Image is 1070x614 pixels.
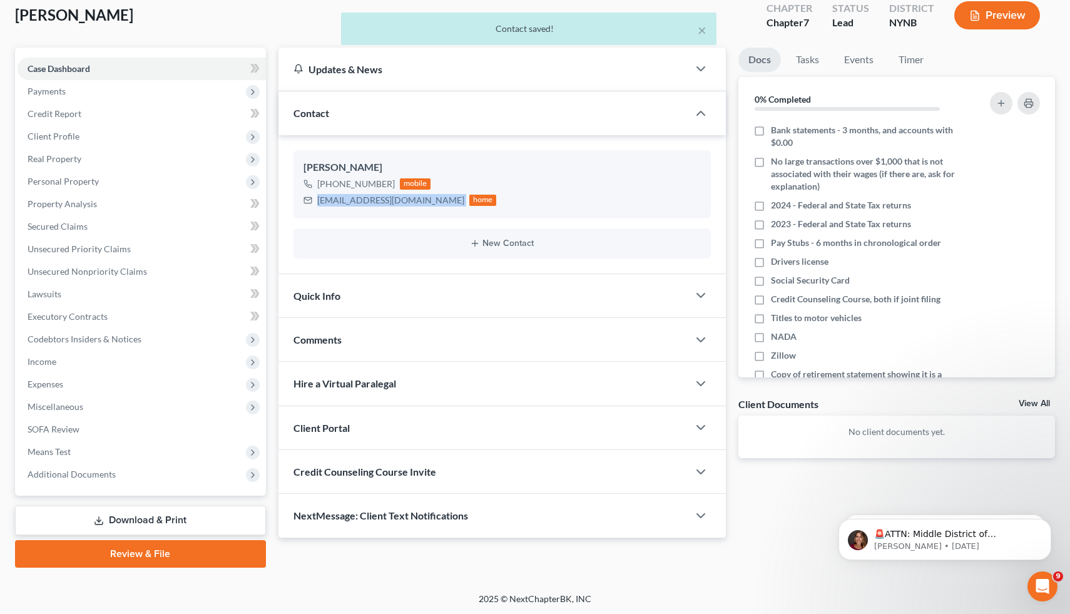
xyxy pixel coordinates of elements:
[1053,571,1063,581] span: 9
[28,198,97,209] span: Property Analysis
[400,178,431,190] div: mobile
[767,1,812,16] div: Chapter
[28,446,71,457] span: Means Test
[771,368,965,393] span: Copy of retirement statement showing it is a exempt asset if any
[832,1,869,16] div: Status
[18,260,266,283] a: Unsecured Nonpriority Claims
[293,107,329,119] span: Contact
[28,108,81,119] span: Credit Report
[28,424,79,434] span: SOFA Review
[786,48,829,72] a: Tasks
[748,426,1045,438] p: No client documents yet.
[771,255,828,268] span: Drivers license
[293,334,342,345] span: Comments
[293,377,396,389] span: Hire a Virtual Paralegal
[738,48,781,72] a: Docs
[771,237,941,249] span: Pay Stubs - 6 months in chronological order
[820,493,1070,580] iframe: Intercom notifications message
[18,283,266,305] a: Lawsuits
[18,418,266,441] a: SOFA Review
[771,199,911,212] span: 2024 - Federal and State Tax returns
[18,238,266,260] a: Unsecured Priority Claims
[28,379,63,389] span: Expenses
[28,469,116,479] span: Additional Documents
[28,221,88,232] span: Secured Claims
[18,103,266,125] a: Credit Report
[293,509,468,521] span: NextMessage: Client Text Notifications
[28,243,131,254] span: Unsecured Priority Claims
[834,48,884,72] a: Events
[28,63,90,74] span: Case Dashboard
[28,334,141,344] span: Codebtors Insiders & Notices
[303,160,701,175] div: [PERSON_NAME]
[293,290,340,302] span: Quick Info
[771,274,850,287] span: Social Security Card
[317,178,395,190] div: [PHONE_NUMBER]
[317,194,464,207] div: [EMAIL_ADDRESS][DOMAIN_NAME]
[303,238,701,248] button: New Contact
[28,176,99,187] span: Personal Property
[771,218,911,230] span: 2023 - Federal and State Tax returns
[351,23,706,35] div: Contact saved!
[28,289,61,299] span: Lawsuits
[698,23,706,38] button: ×
[15,6,133,24] span: [PERSON_NAME]
[18,58,266,80] a: Case Dashboard
[18,305,266,328] a: Executory Contracts
[28,356,56,367] span: Income
[889,48,934,72] a: Timer
[28,86,66,96] span: Payments
[28,311,108,322] span: Executory Contracts
[28,401,83,412] span: Miscellaneous
[755,94,811,105] strong: 0% Completed
[15,506,266,535] a: Download & Print
[293,466,436,478] span: Credit Counseling Course Invite
[1019,399,1050,408] a: View All
[771,124,965,149] span: Bank statements - 3 months, and accounts with $0.00
[771,349,796,362] span: Zillow
[293,422,350,434] span: Client Portal
[28,266,147,277] span: Unsecured Nonpriority Claims
[889,1,934,16] div: District
[18,193,266,215] a: Property Analysis
[954,1,1040,29] button: Preview
[738,397,818,411] div: Client Documents
[1027,571,1057,601] iframe: Intercom live chat
[18,215,266,238] a: Secured Claims
[771,330,797,343] span: NADA
[28,153,81,164] span: Real Property
[771,155,965,193] span: No large transactions over $1,000 that is not associated with their wages (if there are, ask for ...
[293,63,674,76] div: Updates & News
[15,540,266,568] a: Review & File
[771,312,862,324] span: Titles to motor vehicles
[469,195,497,206] div: home
[28,131,79,141] span: Client Profile
[771,293,940,305] span: Credit Counseling Course, both if joint filing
